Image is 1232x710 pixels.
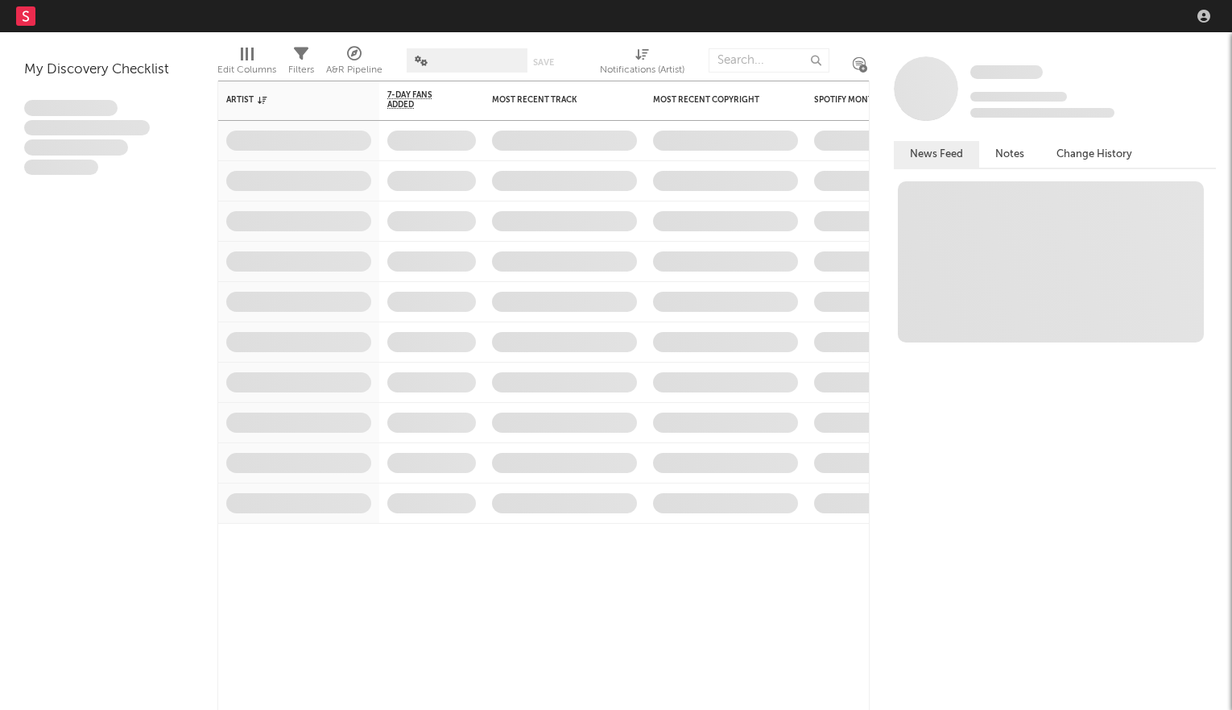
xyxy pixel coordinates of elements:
[24,139,128,156] span: Praesent ac interdum
[970,92,1067,102] span: Tracking Since: [DATE]
[894,141,979,168] button: News Feed
[288,40,314,87] div: Filters
[709,48,829,73] input: Search...
[653,95,774,105] div: Most Recent Copyright
[24,60,193,80] div: My Discovery Checklist
[288,60,314,80] div: Filters
[226,95,347,105] div: Artist
[326,40,382,87] div: A&R Pipeline
[217,40,276,87] div: Edit Columns
[600,40,684,87] div: Notifications (Artist)
[492,95,613,105] div: Most Recent Track
[24,160,98,176] span: Aliquam viverra
[387,90,452,110] span: 7-Day Fans Added
[533,58,554,67] button: Save
[814,95,935,105] div: Spotify Monthly Listeners
[970,65,1043,79] span: Some Artist
[979,141,1040,168] button: Notes
[326,60,382,80] div: A&R Pipeline
[970,64,1043,81] a: Some Artist
[217,60,276,80] div: Edit Columns
[1040,141,1148,168] button: Change History
[600,60,684,80] div: Notifications (Artist)
[970,108,1114,118] span: 0 fans last week
[24,100,118,116] span: Lorem ipsum dolor
[24,120,150,136] span: Integer aliquet in purus et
